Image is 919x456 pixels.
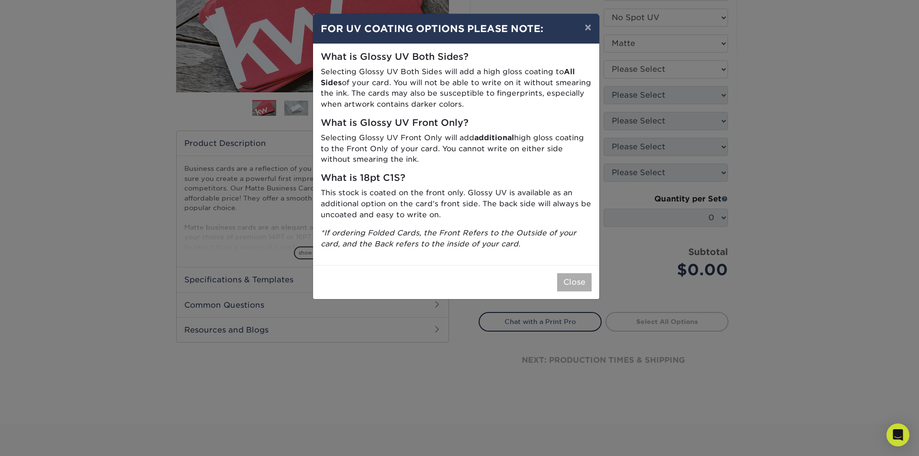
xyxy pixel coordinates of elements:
[577,14,599,41] button: ×
[321,173,592,184] h5: What is 18pt C1S?
[886,423,909,446] div: Open Intercom Messenger
[474,133,514,142] strong: additional
[321,67,592,110] p: Selecting Glossy UV Both Sides will add a high gloss coating to of your card. You will not be abl...
[321,52,592,63] h5: What is Glossy UV Both Sides?
[321,67,575,87] strong: All Sides
[321,228,576,248] i: *If ordering Folded Cards, the Front Refers to the Outside of your card, and the Back refers to t...
[321,133,592,165] p: Selecting Glossy UV Front Only will add high gloss coating to the Front Only of your card. You ca...
[321,118,592,129] h5: What is Glossy UV Front Only?
[557,273,592,291] button: Close
[321,188,592,220] p: This stock is coated on the front only. Glossy UV is available as an additional option on the car...
[321,22,592,36] h4: FOR UV COATING OPTIONS PLEASE NOTE:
